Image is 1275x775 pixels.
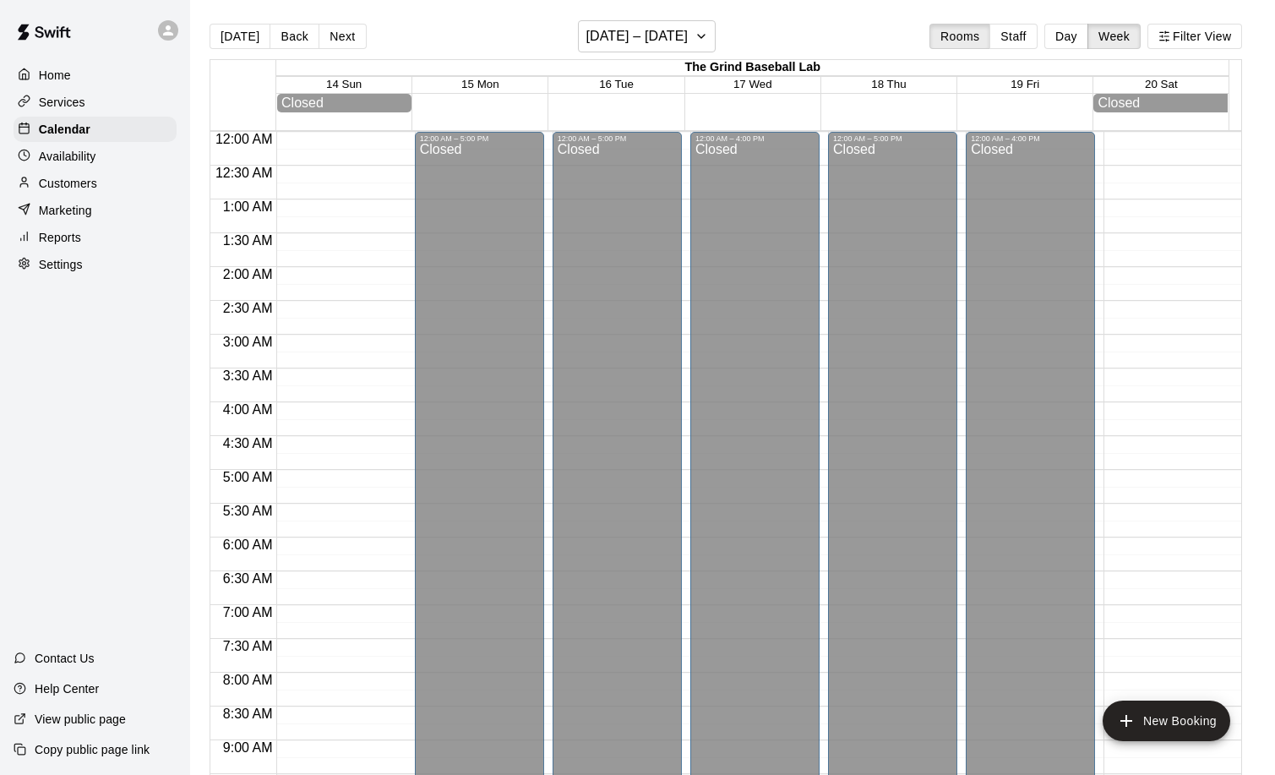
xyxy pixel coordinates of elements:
[14,90,177,115] a: Services
[39,94,85,111] p: Services
[989,24,1038,49] button: Staff
[39,175,97,192] p: Customers
[219,301,277,315] span: 2:30 AM
[219,673,277,687] span: 8:00 AM
[733,78,772,90] button: 17 Wed
[833,134,952,143] div: 12:00 AM – 5:00 PM
[1103,701,1230,741] button: add
[39,121,90,138] p: Calendar
[219,199,277,214] span: 1:00 AM
[461,78,499,90] button: 15 Mon
[39,67,71,84] p: Home
[695,134,815,143] div: 12:00 AM – 4:00 PM
[211,166,277,180] span: 12:30 AM
[420,134,539,143] div: 12:00 AM – 5:00 PM
[971,134,1090,143] div: 12:00 AM – 4:00 PM
[35,680,99,697] p: Help Center
[35,650,95,667] p: Contact Us
[14,225,177,250] a: Reports
[929,24,990,49] button: Rooms
[219,740,277,755] span: 9:00 AM
[210,24,270,49] button: [DATE]
[211,132,277,146] span: 12:00 AM
[586,25,688,48] h6: [DATE] – [DATE]
[326,78,362,90] button: 14 Sun
[39,256,83,273] p: Settings
[1098,96,1223,111] div: Closed
[14,63,177,88] a: Home
[219,538,277,552] span: 6:00 AM
[35,711,126,728] p: View public page
[219,267,277,281] span: 2:00 AM
[219,639,277,653] span: 7:30 AM
[270,24,319,49] button: Back
[219,402,277,417] span: 4:00 AM
[281,96,407,111] div: Closed
[558,134,677,143] div: 12:00 AM – 5:00 PM
[871,78,906,90] button: 18 Thu
[599,78,634,90] button: 16 Tue
[1011,78,1039,90] button: 19 Fri
[219,368,277,383] span: 3:30 AM
[1044,24,1088,49] button: Day
[219,233,277,248] span: 1:30 AM
[1145,78,1178,90] button: 20 Sat
[219,571,277,586] span: 6:30 AM
[39,229,81,246] p: Reports
[219,470,277,484] span: 5:00 AM
[219,504,277,518] span: 5:30 AM
[35,741,150,758] p: Copy public page link
[14,117,177,142] a: Calendar
[1087,24,1141,49] button: Week
[276,60,1229,76] div: The Grind Baseball Lab
[14,144,177,169] a: Availability
[219,707,277,721] span: 8:30 AM
[219,335,277,349] span: 3:00 AM
[14,198,177,223] a: Marketing
[578,20,716,52] button: [DATE] – [DATE]
[1147,24,1242,49] button: Filter View
[39,202,92,219] p: Marketing
[14,171,177,196] a: Customers
[39,148,96,165] p: Availability
[319,24,366,49] button: Next
[219,436,277,450] span: 4:30 AM
[219,605,277,619] span: 7:00 AM
[14,252,177,277] a: Settings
